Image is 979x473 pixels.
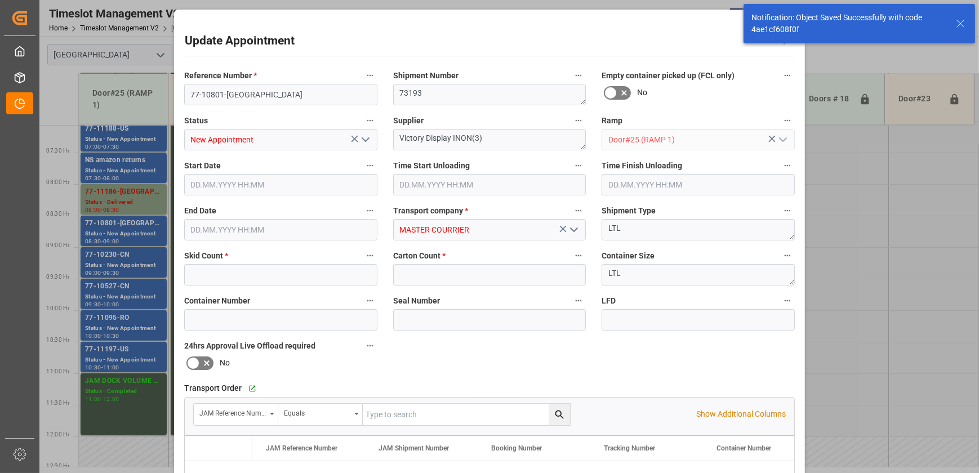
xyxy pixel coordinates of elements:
[184,174,377,195] input: DD.MM.YYYY HH:MM
[393,295,440,307] span: Seal Number
[184,250,228,262] span: Skid Count
[184,70,257,82] span: Reference Number
[363,113,377,128] button: Status
[780,158,795,173] button: Time Finish Unloading
[220,357,230,369] span: No
[393,70,459,82] span: Shipment Number
[393,129,586,150] textarea: Victory Display INON(3)
[571,248,586,263] button: Carton Count *
[696,408,786,420] p: Show Additional Columns
[363,158,377,173] button: Start Date
[602,115,622,127] span: Ramp
[780,293,795,308] button: LFD
[184,382,242,394] span: Transport Order
[284,405,350,418] div: Equals
[393,205,468,217] span: Transport company
[565,221,582,239] button: open menu
[393,84,586,105] textarea: 73193
[363,293,377,308] button: Container Number
[602,70,735,82] span: Empty container picked up (FCL only)
[363,203,377,218] button: End Date
[602,205,656,217] span: Shipment Type
[602,250,655,262] span: Container Size
[571,293,586,308] button: Seal Number
[602,295,616,307] span: LFD
[363,68,377,83] button: Reference Number *
[184,340,315,352] span: 24hrs Approval Live Offload required
[199,405,266,418] div: JAM Reference Number
[780,203,795,218] button: Shipment Type
[184,129,377,150] input: Type to search/select
[184,295,250,307] span: Container Number
[571,113,586,128] button: Supplier
[184,205,216,217] span: End Date
[363,248,377,263] button: Skid Count *
[184,160,221,172] span: Start Date
[356,131,373,149] button: open menu
[637,87,647,99] span: No
[363,404,570,425] input: Type to search
[717,444,771,452] span: Container Number
[278,404,363,425] button: open menu
[571,158,586,173] button: Time Start Unloading
[549,404,570,425] button: search button
[780,248,795,263] button: Container Size
[194,404,278,425] button: open menu
[571,68,586,83] button: Shipment Number
[602,174,795,195] input: DD.MM.YYYY HH:MM
[602,264,795,285] textarea: LTL
[266,444,337,452] span: JAM Reference Number
[602,219,795,240] textarea: LTL
[184,115,208,127] span: Status
[393,174,586,195] input: DD.MM.YYYY HH:MM
[604,444,655,452] span: Tracking Number
[780,68,795,83] button: Empty container picked up (FCL only)
[780,113,795,128] button: Ramp
[185,32,295,50] h2: Update Appointment
[751,12,945,35] div: Notification: Object Saved Successfully with code 4ae1cf608f0f
[393,250,446,262] span: Carton Count
[602,129,795,150] input: Type to search/select
[571,203,586,218] button: Transport company *
[184,219,377,240] input: DD.MM.YYYY HH:MM
[363,338,377,353] button: 24hrs Approval Live Offload required
[393,115,424,127] span: Supplier
[393,160,470,172] span: Time Start Unloading
[773,131,790,149] button: open menu
[491,444,542,452] span: Booking Number
[379,444,449,452] span: JAM Shipment Number
[602,160,682,172] span: Time Finish Unloading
